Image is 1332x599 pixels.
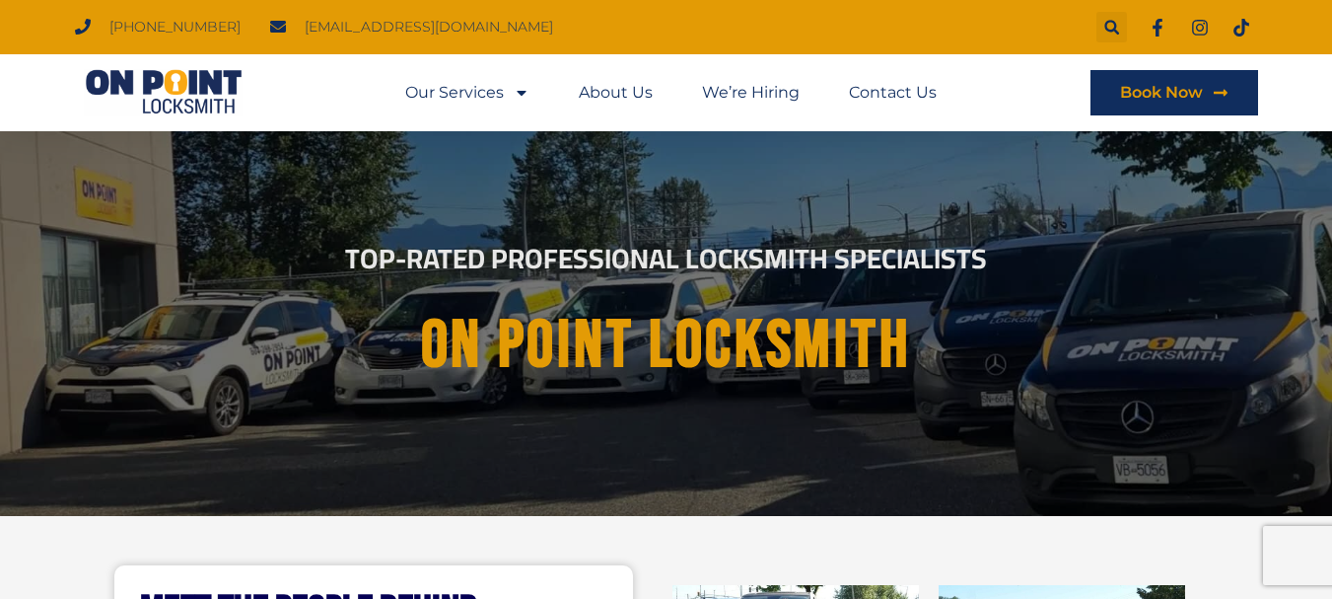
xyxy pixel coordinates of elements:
[849,70,937,115] a: Contact Us
[579,70,653,115] a: About Us
[105,14,241,40] span: [PHONE_NUMBER]
[1096,12,1127,42] div: Search
[118,245,1215,272] h2: Top-Rated Professional Locksmith Specialists
[300,14,553,40] span: [EMAIL_ADDRESS][DOMAIN_NAME]
[405,70,937,115] nav: Menu
[1120,85,1203,101] span: Book Now
[135,309,1198,383] h1: On point Locksmith
[405,70,529,115] a: Our Services
[1090,70,1258,115] a: Book Now
[702,70,800,115] a: We’re Hiring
